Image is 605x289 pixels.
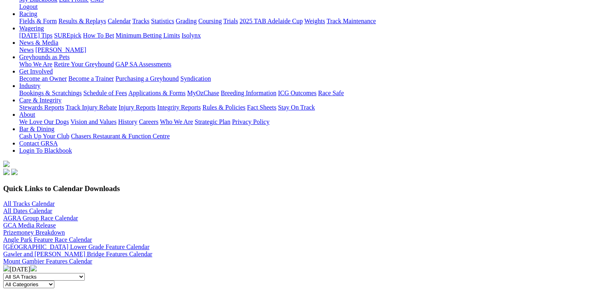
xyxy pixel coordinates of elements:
a: Vision and Values [70,118,116,125]
a: Calendar [108,18,131,24]
a: How To Bet [83,32,114,39]
h3: Quick Links to Calendar Downloads [3,184,602,193]
a: Isolynx [182,32,201,39]
a: Login To Blackbook [19,147,72,154]
a: [PERSON_NAME] [35,46,86,53]
a: Results & Replays [58,18,106,24]
a: Angle Park Feature Race Calendar [3,236,92,243]
a: Rules & Policies [202,104,246,111]
a: Who We Are [19,61,52,68]
a: News [19,46,34,53]
a: We Love Our Dogs [19,118,69,125]
a: Wagering [19,25,44,32]
a: Bar & Dining [19,126,54,132]
a: Logout [19,3,38,10]
a: Mount Gambier Features Calendar [3,258,92,265]
a: Race Safe [318,90,343,96]
img: chevron-left-pager-white.svg [3,265,10,271]
a: Careers [139,118,158,125]
div: News & Media [19,46,602,54]
a: Stewards Reports [19,104,64,111]
a: Greyhounds as Pets [19,54,70,60]
a: Gawler and [PERSON_NAME] Bridge Features Calendar [3,251,152,257]
img: twitter.svg [11,169,18,175]
a: Integrity Reports [157,104,201,111]
a: Minimum Betting Limits [116,32,180,39]
div: Get Involved [19,75,602,82]
a: Prizemoney Breakdown [3,229,65,236]
a: ICG Outcomes [278,90,316,96]
a: GAP SA Assessments [116,61,172,68]
a: Stay On Track [278,104,315,111]
a: Become a Trainer [68,75,114,82]
a: Retire Your Greyhound [54,61,114,68]
div: Racing [19,18,602,25]
img: logo-grsa-white.png [3,161,10,167]
a: History [118,118,137,125]
a: Fields & Form [19,18,57,24]
div: Care & Integrity [19,104,602,111]
a: Coursing [198,18,222,24]
a: Strategic Plan [195,118,230,125]
a: Privacy Policy [232,118,270,125]
div: Wagering [19,32,602,39]
div: Bar & Dining [19,133,602,140]
a: Racing [19,10,37,17]
a: 2025 TAB Adelaide Cup [240,18,303,24]
a: Care & Integrity [19,97,62,104]
div: About [19,118,602,126]
a: MyOzChase [187,90,219,96]
a: Weights [304,18,325,24]
div: [DATE] [3,265,602,273]
a: [DATE] Tips [19,32,52,39]
a: Who We Are [160,118,193,125]
a: Contact GRSA [19,140,58,147]
a: Breeding Information [221,90,276,96]
a: Bookings & Scratchings [19,90,82,96]
a: Track Injury Rebate [66,104,117,111]
a: Purchasing a Greyhound [116,75,179,82]
a: Tracks [132,18,150,24]
a: Schedule of Fees [83,90,127,96]
img: chevron-right-pager-white.svg [30,265,37,271]
a: About [19,111,35,118]
a: Trials [223,18,238,24]
a: Get Involved [19,68,53,75]
a: Injury Reports [118,104,156,111]
a: Fact Sheets [247,104,276,111]
a: Statistics [151,18,174,24]
a: [GEOGRAPHIC_DATA] Lower Grade Feature Calendar [3,243,150,250]
a: Track Maintenance [327,18,376,24]
a: Become an Owner [19,75,67,82]
a: Industry [19,82,40,89]
a: All Tracks Calendar [3,200,55,207]
a: GCA Media Release [3,222,56,229]
a: Syndication [180,75,211,82]
a: News & Media [19,39,58,46]
a: All Dates Calendar [3,207,52,214]
a: Chasers Restaurant & Function Centre [71,133,170,140]
div: Greyhounds as Pets [19,61,602,68]
div: Industry [19,90,602,97]
a: Applications & Forms [128,90,186,96]
a: Grading [176,18,197,24]
a: SUREpick [54,32,81,39]
img: facebook.svg [3,169,10,175]
a: AGRA Group Race Calendar [3,215,78,221]
a: Cash Up Your Club [19,133,69,140]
